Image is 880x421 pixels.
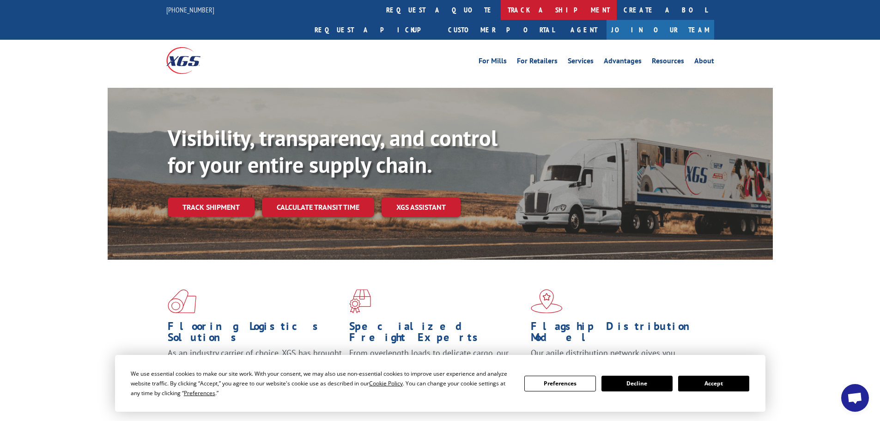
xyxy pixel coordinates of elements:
[678,376,749,391] button: Accept
[479,57,507,67] a: For Mills
[168,289,196,313] img: xgs-icon-total-supply-chain-intelligence-red
[262,197,374,217] a: Calculate transit time
[841,384,869,412] div: Open chat
[308,20,441,40] a: Request a pickup
[168,123,498,179] b: Visibility, transparency, and control for your entire supply chain.
[131,369,513,398] div: We use essential cookies to make our site work. With your consent, we may also use non-essential ...
[561,20,607,40] a: Agent
[441,20,561,40] a: Customer Portal
[607,20,714,40] a: Join Our Team
[369,379,403,387] span: Cookie Policy
[349,289,371,313] img: xgs-icon-focused-on-flooring-red
[531,348,701,369] span: Our agile distribution network gives you nationwide inventory management on demand.
[531,289,563,313] img: xgs-icon-flagship-distribution-model-red
[524,376,595,391] button: Preferences
[601,376,673,391] button: Decline
[517,57,558,67] a: For Retailers
[168,321,342,348] h1: Flooring Logistics Solutions
[568,57,594,67] a: Services
[184,389,215,397] span: Preferences
[531,321,705,348] h1: Flagship Distribution Model
[166,5,214,14] a: [PHONE_NUMBER]
[115,355,765,412] div: Cookie Consent Prompt
[168,348,342,380] span: As an industry carrier of choice, XGS has brought innovation and dedication to flooring logistics...
[694,57,714,67] a: About
[382,197,461,217] a: XGS ASSISTANT
[604,57,642,67] a: Advantages
[168,197,255,217] a: Track shipment
[349,348,524,389] p: From overlength loads to delicate cargo, our experienced staff knows the best way to move your fr...
[349,321,524,348] h1: Specialized Freight Experts
[652,57,684,67] a: Resources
